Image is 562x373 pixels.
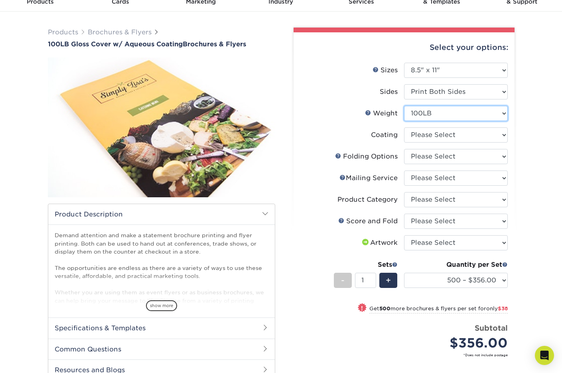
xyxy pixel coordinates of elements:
h2: Product Description [48,204,275,224]
a: Products [48,28,78,36]
a: Brochures & Flyers [88,28,152,36]
span: show more [146,300,177,311]
span: + [386,274,391,286]
span: 100LB Gloss Cover w/ Aqueous Coating [48,40,183,48]
div: Select your options: [300,32,508,63]
div: Quantity per Set [404,260,508,270]
div: Mailing Service [339,173,398,183]
span: - [341,274,345,286]
small: Get more brochures & flyers per set for [369,306,508,313]
div: Folding Options [335,152,398,161]
h2: Specifications & Templates [48,317,275,338]
img: 100LB Gloss Cover<br/>w/ Aqueous Coating 01 [48,49,275,206]
span: $38 [498,306,508,311]
div: Artwork [361,238,398,248]
strong: 500 [379,306,390,311]
div: Sides [380,87,398,97]
span: ! [361,304,363,312]
div: Sets [334,260,398,270]
small: *Does not include postage [306,353,508,357]
div: Sizes [373,65,398,75]
strong: Subtotal [475,323,508,332]
h2: Common Questions [48,339,275,359]
p: Demand attention and make a statement brochure printing and flyer printing. Both can be used to h... [55,231,268,353]
div: Open Intercom Messenger [535,346,554,365]
div: Score and Fold [338,216,398,226]
div: Coating [371,130,398,140]
span: only [486,306,508,311]
div: Weight [365,109,398,118]
div: $356.00 [410,333,508,353]
a: 100LB Gloss Cover w/ Aqueous CoatingBrochures & Flyers [48,40,275,48]
h1: Brochures & Flyers [48,40,275,48]
div: Product Category [337,195,398,204]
